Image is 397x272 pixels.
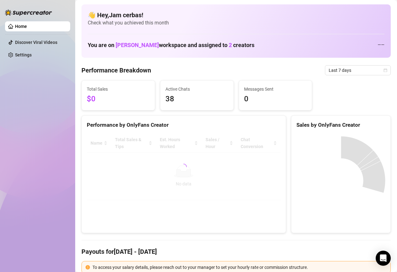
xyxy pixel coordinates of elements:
[87,86,150,93] span: Total Sales
[296,121,385,129] div: Sales by OnlyFans Creator
[329,66,387,75] span: Last 7 days
[244,86,307,93] span: Messages Sent
[229,42,232,48] span: 2
[376,251,391,266] div: Open Intercom Messenger
[88,19,384,26] span: Check what you achieved this month
[15,40,57,45] a: Discover Viral Videos
[244,93,307,105] span: 0
[15,52,32,57] a: Settings
[87,121,281,129] div: Performance by OnlyFans Creator
[15,24,27,29] a: Home
[88,42,254,49] h1: You are on workspace and assigned to creators
[384,68,387,72] span: calendar
[92,264,387,271] div: To access your salary details, please reach out to your manager to set your hourly rate or commis...
[5,9,52,16] img: logo-BBDzfeDw.svg
[81,247,391,256] h4: Payouts for [DATE] - [DATE]
[88,11,384,19] h4: 👋 Hey, Jam cerbas !
[81,66,151,75] h4: Performance Breakdown
[87,93,150,105] span: $0
[180,163,187,170] span: loading
[116,42,159,48] span: [PERSON_NAME]
[86,265,90,269] span: exclamation-circle
[378,41,384,48] div: — —
[165,93,228,105] span: 38
[165,86,228,93] span: Active Chats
